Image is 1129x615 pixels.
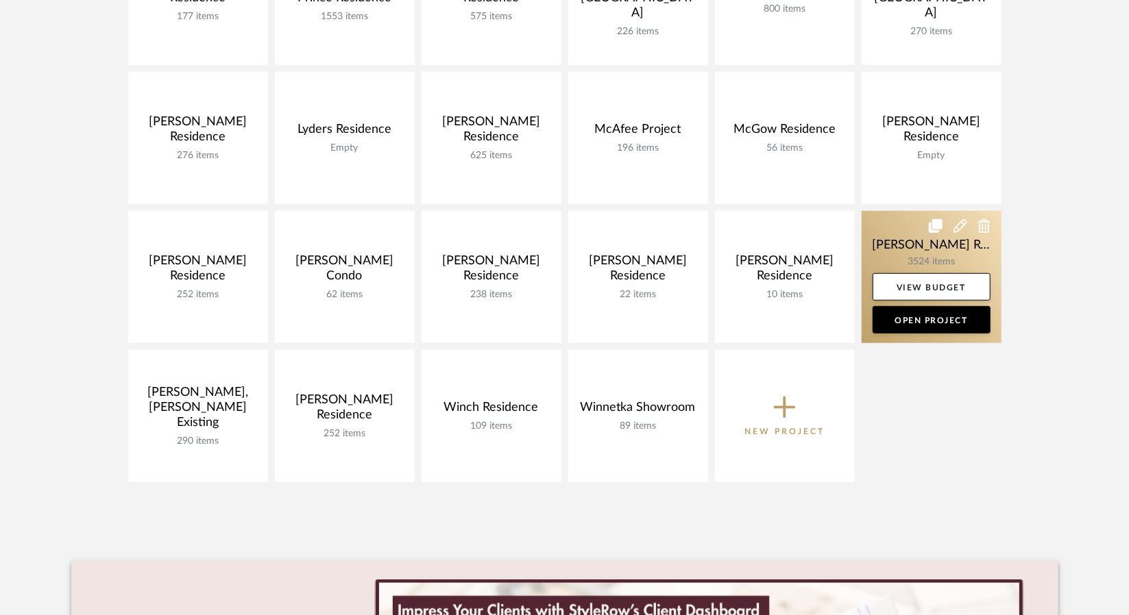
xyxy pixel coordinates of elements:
[433,400,550,421] div: Winch Residence
[579,253,697,289] div: [PERSON_NAME] Residence
[286,289,404,301] div: 62 items
[139,385,257,436] div: [PERSON_NAME], [PERSON_NAME] Existing
[726,122,844,142] div: McGow Residence
[286,428,404,440] div: 252 items
[579,400,697,421] div: Winnetka Showroom
[579,289,697,301] div: 22 items
[286,142,404,154] div: Empty
[139,436,257,447] div: 290 items
[433,11,550,23] div: 575 items
[744,425,825,438] p: New Project
[873,273,991,301] a: View Budget
[873,150,991,162] div: Empty
[873,114,991,150] div: [PERSON_NAME] Residence
[139,253,257,289] div: [PERSON_NAME] Residence
[433,114,550,150] div: [PERSON_NAME] Residence
[726,253,844,289] div: [PERSON_NAME] Residence
[726,142,844,154] div: 56 items
[433,289,550,301] div: 238 items
[433,253,550,289] div: [PERSON_NAME] Residence
[579,26,697,38] div: 226 items
[579,142,697,154] div: 196 items
[286,392,404,428] div: [PERSON_NAME] Residence
[715,350,855,482] button: New Project
[873,26,991,38] div: 270 items
[286,253,404,289] div: [PERSON_NAME] Condo
[286,122,404,142] div: Lyders Residence
[286,11,404,23] div: 1553 items
[873,306,991,334] a: Open Project
[433,150,550,162] div: 625 items
[139,289,257,301] div: 252 items
[726,289,844,301] div: 10 items
[139,11,257,23] div: 177 items
[726,3,844,15] div: 800 items
[139,150,257,162] div: 276 items
[579,421,697,432] div: 89 items
[433,421,550,432] div: 109 items
[579,122,697,142] div: McAfee Project
[139,114,257,150] div: [PERSON_NAME] Residence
